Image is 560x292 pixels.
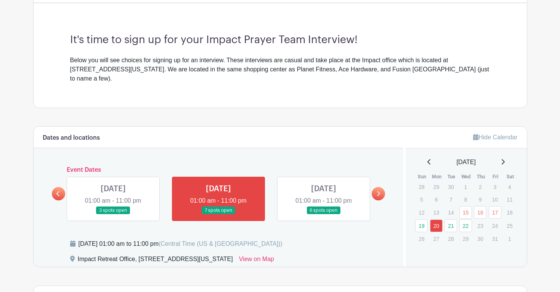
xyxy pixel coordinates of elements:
h6: Dates and locations [43,134,100,142]
p: 14 [444,206,457,218]
p: 13 [430,206,443,218]
div: [DATE] 01:00 am to 11:00 pm [79,239,282,248]
p: 2 [474,181,486,193]
th: Sat [503,173,518,181]
th: Fri [488,173,503,181]
a: View on Map [239,255,274,267]
th: Wed [459,173,474,181]
p: 30 [444,181,457,193]
p: 12 [415,206,428,218]
a: 22 [459,219,472,232]
p: 1 [459,181,472,193]
div: Below you will see choices for signing up for an interview. These interviews are casual and take ... [70,56,490,83]
p: 28 [415,181,428,193]
a: 15 [459,206,472,219]
p: 28 [444,233,457,245]
p: 4 [503,181,516,193]
p: 24 [489,220,501,232]
p: 8 [459,194,472,205]
p: 25 [503,220,516,232]
p: 27 [430,233,443,245]
p: 23 [474,220,486,232]
p: 29 [430,181,443,193]
a: 21 [444,219,457,232]
p: 30 [474,233,486,245]
p: 6 [430,194,443,205]
h6: Event Dates [65,166,372,174]
th: Tue [444,173,459,181]
a: 19 [415,219,428,232]
p: 9 [474,194,486,205]
p: 1 [503,233,516,245]
th: Mon [430,173,444,181]
a: Hide Calendar [473,134,517,140]
span: [DATE] [457,158,476,167]
a: 20 [430,219,443,232]
p: 5 [415,194,428,205]
p: 29 [459,233,472,245]
p: 26 [415,233,428,245]
p: 10 [489,194,501,205]
p: 3 [489,181,501,193]
a: 17 [489,206,501,219]
p: 18 [503,206,516,218]
th: Sun [415,173,430,181]
h3: It's time to sign up for your Impact Prayer Team Interview! [70,34,490,47]
th: Thu [473,173,488,181]
p: 11 [503,194,516,205]
div: Impact Retreat Office, [STREET_ADDRESS][US_STATE] [78,255,233,267]
span: (Central Time (US & [GEOGRAPHIC_DATA])) [159,240,282,247]
p: 7 [444,194,457,205]
a: 16 [474,206,486,219]
p: 31 [489,233,501,245]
